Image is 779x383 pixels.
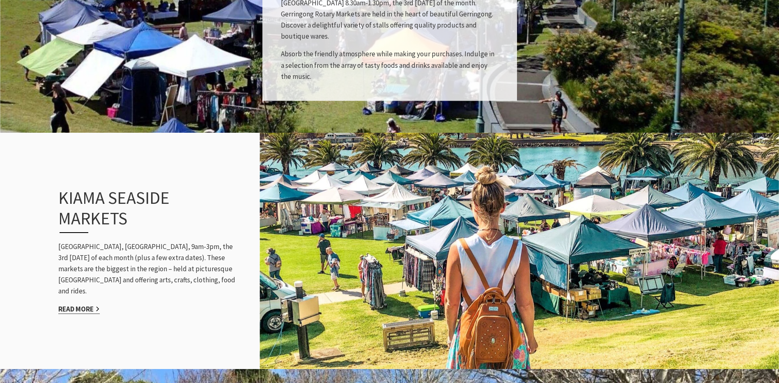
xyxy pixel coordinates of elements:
[58,187,221,233] h3: Kiama Seaside Markets
[281,49,499,83] p: Absorb the friendly atmosphere while making your purchases. Indulge in a selection from the array...
[58,305,100,314] a: Read More
[260,132,779,371] img: Instagram@Life_on_the_open_road_au_Approved_Image_
[58,241,239,297] p: [GEOGRAPHIC_DATA], [GEOGRAPHIC_DATA], 9am-3pm, the 3rd [DATE] of each month (plus a few extra dat...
